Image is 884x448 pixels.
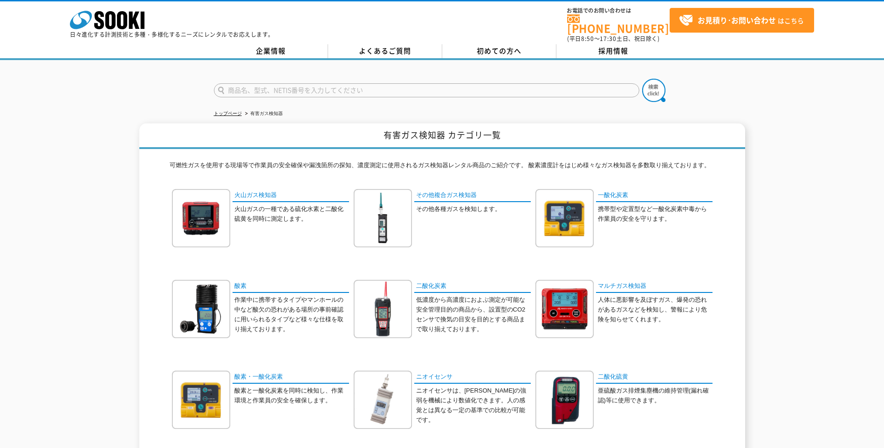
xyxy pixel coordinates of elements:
[416,295,531,334] p: 低濃度から高濃度におよぶ測定が可能な安全管理目的の商品から、設置型のCO2センサで換気の目安を目的とする商品まで取り揃えております。
[442,44,556,58] a: 初めての方へ
[354,280,412,338] img: 二酸化炭素
[172,280,230,338] img: 酸素
[328,44,442,58] a: よくあるご質問
[214,111,242,116] a: トップページ
[596,280,713,293] a: マルチガス検知器
[596,371,713,384] a: 二酸化硫黄
[234,386,349,406] p: 酸素と一酸化炭素を同時に検知し、作業環境と作業員の安全を確保します。
[556,44,671,58] a: 採用情報
[642,79,665,102] img: btn_search.png
[414,189,531,203] a: その他複合ガス検知器
[670,8,814,33] a: お見積り･お問い合わせはこちら
[233,189,349,203] a: 火山ガス検知器
[243,109,283,119] li: 有害ガス検知器
[414,371,531,384] a: ニオイセンサ
[414,280,531,293] a: 二酸化炭素
[535,189,594,247] img: 一酸化炭素
[214,44,328,58] a: 企業情報
[598,386,713,406] p: 亜硫酸ガス排煙集塵機の維持管理(漏れ確認)等に使用できます。
[233,280,349,293] a: 酸素
[172,371,230,429] img: 酸素・一酸化炭素
[477,46,521,56] span: 初めての方へ
[416,204,531,214] p: その他各種ガスを検知します。
[596,189,713,203] a: 一酸化炭素
[535,280,594,338] img: マルチガス検知器
[598,295,713,324] p: 人体に悪影響を及ぼすガス、爆発の恐れがあるガスなどを検知し、警報により危険を知らせてくれます。
[214,83,639,97] input: 商品名、型式、NETIS番号を入力してください
[679,14,804,27] span: はこちら
[698,14,776,26] strong: お見積り･お問い合わせ
[416,386,531,425] p: ニオイセンサは、[PERSON_NAME]の強弱を機械により数値化できます。人の感覚とは異なる一定の基準での比較が可能です。
[139,123,745,149] h1: 有害ガス検知器 カテゴリ一覧
[172,189,230,247] img: 火山ガス検知器
[600,34,617,43] span: 17:30
[581,34,594,43] span: 8:50
[535,371,594,429] img: 二酸化硫黄
[233,371,349,384] a: 酸素・一酸化炭素
[70,32,274,37] p: 日々進化する計測技術と多種・多様化するニーズにレンタルでお応えします。
[234,295,349,334] p: 作業中に携帯するタイプやマンホールの中など酸欠の恐れがある場所の事前確認に用いられるタイプなど様々な仕様を取り揃えております。
[354,189,412,247] img: その他複合ガス検知器
[567,8,670,14] span: お電話でのお問い合わせは
[567,34,659,43] span: (平日 ～ 土日、祝日除く)
[354,371,412,429] img: ニオイセンサ
[170,161,715,175] p: 可燃性ガスを使用する現場等で作業員の安全確保や漏洩箇所の探知、濃度測定に使用されるガス検知器レンタル商品のご紹介です。 酸素濃度計をはじめ様々なガス検知器を多数取り揃えております。
[234,204,349,224] p: 火山ガスの一種である硫化水素と二酸化硫黄を同時に測定します。
[598,204,713,224] p: 携帯型や定置型など一酸化炭素中毒から作業員の安全を守ります。
[567,14,670,34] a: [PHONE_NUMBER]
